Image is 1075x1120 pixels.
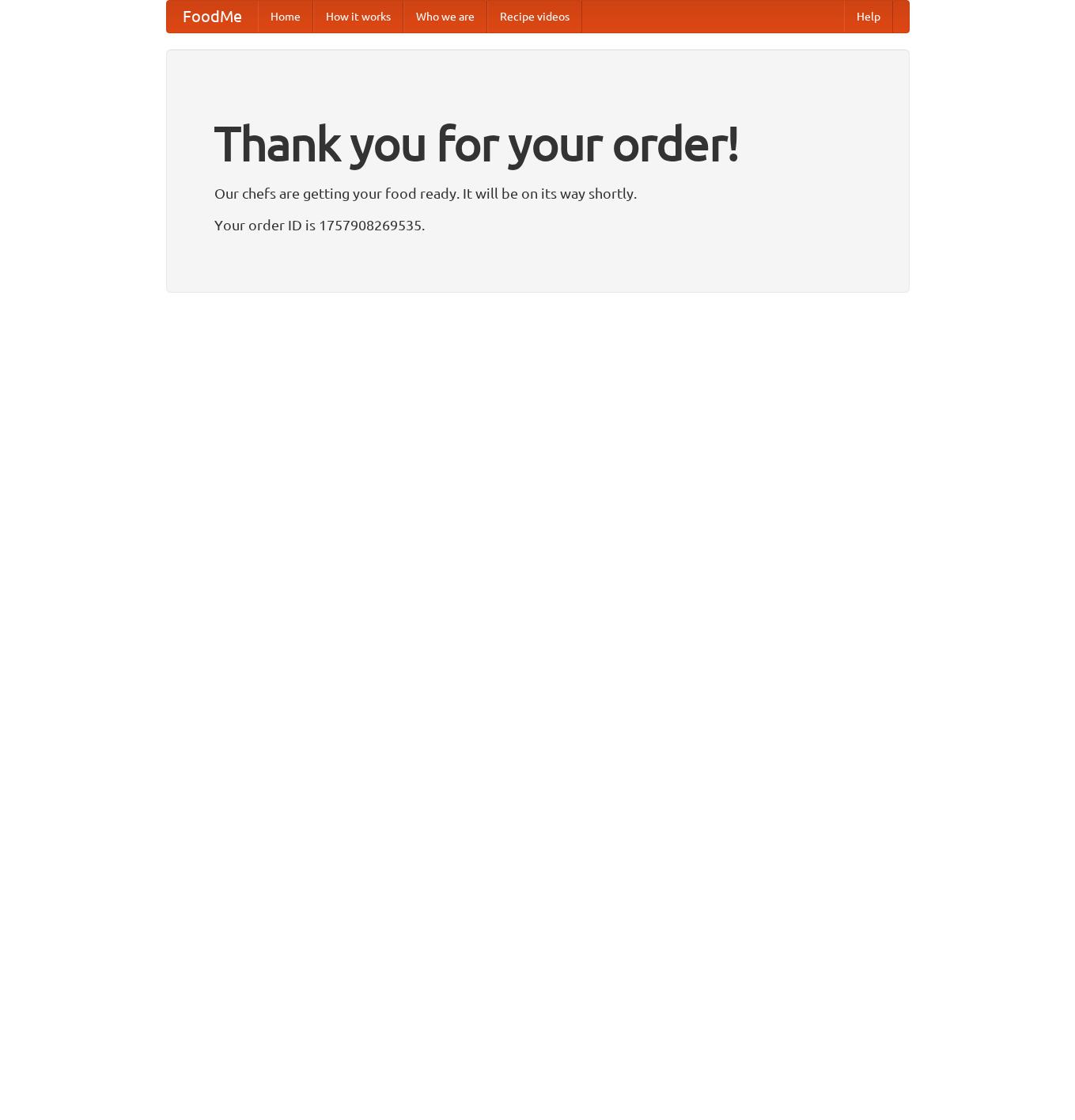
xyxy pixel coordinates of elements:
a: Help [844,1,893,32]
h1: Thank you for your order! [214,105,861,181]
a: Recipe videos [487,1,582,32]
p: Our chefs are getting your food ready. It will be on its way shortly. [214,181,861,205]
a: How it works [313,1,403,32]
a: Home [258,1,313,32]
p: Your order ID is 1757908269535. [214,213,861,237]
a: Who we are [403,1,487,32]
a: FoodMe [167,1,258,32]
